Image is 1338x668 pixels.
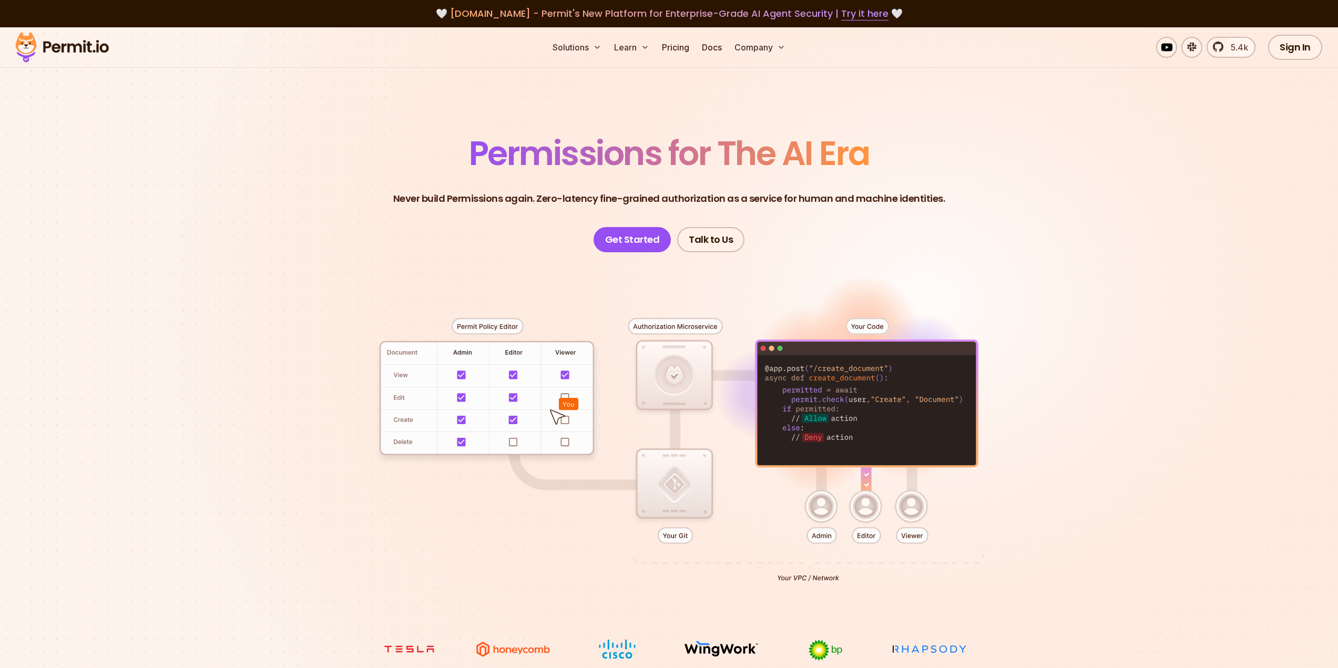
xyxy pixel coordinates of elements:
button: Learn [610,37,653,58]
img: Honeycomb [474,639,553,659]
a: Docs [698,37,726,58]
img: Permit logo [11,29,114,65]
a: Try it here [841,7,888,20]
img: bp [786,639,865,661]
img: Cisco [578,639,657,659]
button: Solutions [548,37,606,58]
a: Get Started [594,227,671,252]
span: 5.4k [1224,41,1248,54]
a: Talk to Us [677,227,744,252]
p: Never build Permissions again. Zero-latency fine-grained authorization as a service for human and... [393,191,945,206]
span: [DOMAIN_NAME] - Permit's New Platform for Enterprise-Grade AI Agent Security | [450,7,888,20]
img: tesla [370,639,448,659]
div: 🤍 🤍 [25,6,1313,21]
img: Rhapsody Health [890,639,969,659]
button: Company [730,37,790,58]
a: Sign In [1268,35,1322,60]
a: 5.4k [1207,37,1255,58]
a: Pricing [658,37,693,58]
img: Wingwork [682,639,761,659]
span: Permissions for The AI Era [469,130,870,177]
